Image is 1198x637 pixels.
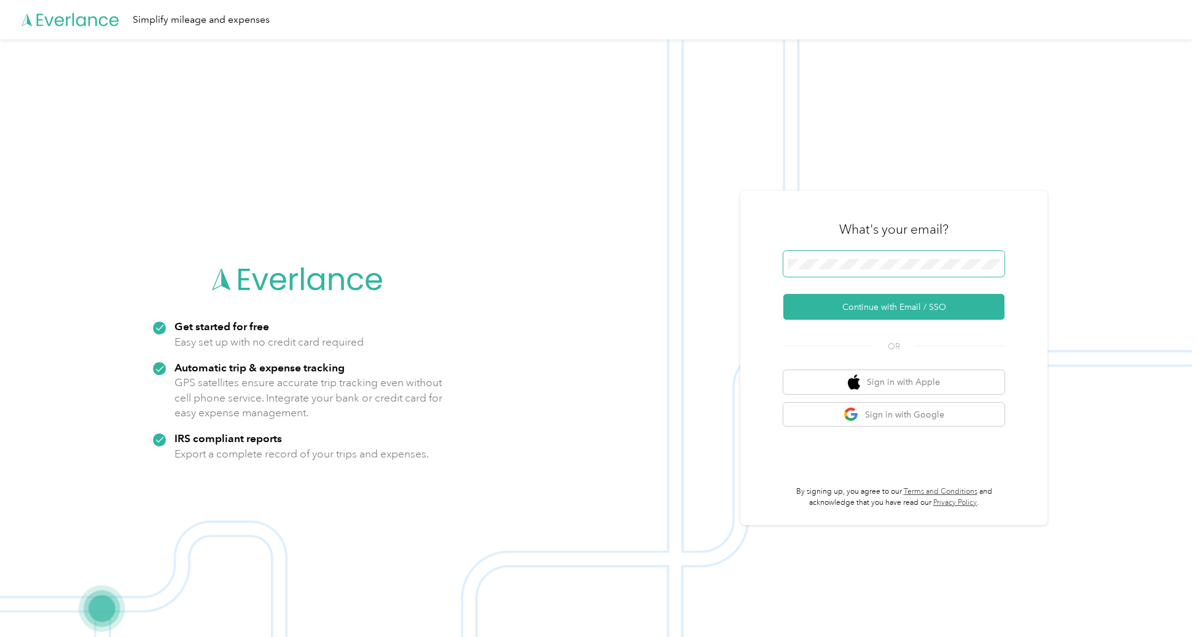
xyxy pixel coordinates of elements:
[174,361,345,374] strong: Automatic trip & expense tracking
[174,432,282,445] strong: IRS compliant reports
[174,320,269,333] strong: Get started for free
[174,446,429,462] p: Export a complete record of your trips and expenses.
[933,498,977,507] a: Privacy Policy
[839,221,949,238] h3: What's your email?
[844,407,859,422] img: google logo
[174,334,364,350] p: Easy set up with no credit card required
[783,403,1004,427] button: google logoSign in with Google
[872,340,915,353] span: OR
[783,486,1004,508] p: By signing up, you agree to our and acknowledge that you have read our .
[848,374,860,390] img: apple logo
[174,375,443,421] p: GPS satellites ensure accurate trip tracking even without cell phone service. Integrate your bank...
[904,487,977,496] a: Terms and Conditions
[783,294,1004,320] button: Continue with Email / SSO
[783,370,1004,394] button: apple logoSign in with Apple
[133,12,270,28] div: Simplify mileage and expenses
